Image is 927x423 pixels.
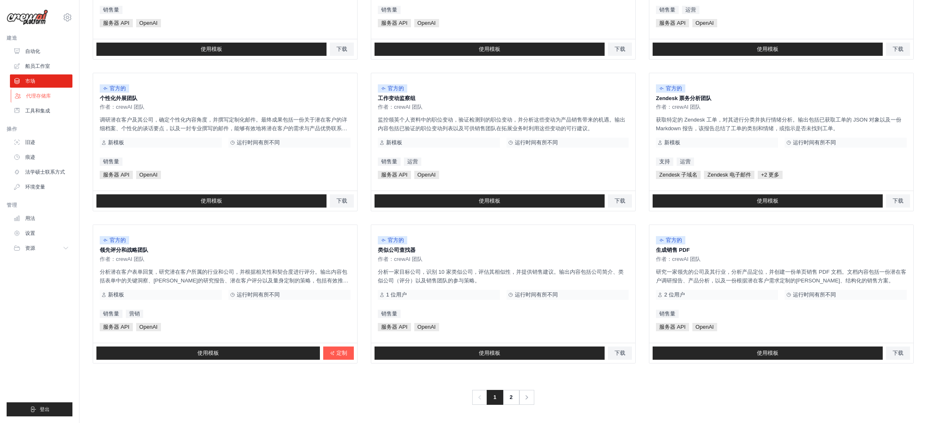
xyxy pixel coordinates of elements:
a: 销售量 [378,310,401,318]
font: OpenAI [418,172,436,178]
font: 销售量 [381,7,397,13]
img: 标识 [7,10,48,25]
a: 自动化 [10,45,72,58]
font: 下载 [615,350,625,356]
font: 1 [493,394,496,400]
font: Zendesk 票务分析团队 [656,95,711,101]
a: 旧迹 [10,136,72,149]
a: 痕迹 [10,151,72,164]
a: 使用模板 [375,194,605,208]
a: 使用模板 [653,347,883,360]
font: 痕迹 [25,154,35,160]
font: 官方的 [388,237,404,243]
font: 使用模板 [479,350,500,356]
font: 服务器 API [381,20,408,26]
a: 下载 [608,347,632,360]
font: OpenAI [696,324,714,330]
a: 下载 [886,43,910,56]
font: 运营 [680,158,691,165]
a: 市场 [10,74,72,88]
font: 个性化外展团队 [100,95,137,101]
a: 定制 [323,347,354,360]
font: 作者：crewAI 团队 [100,104,144,110]
font: 旧迹 [25,139,35,145]
font: 运营 [407,158,418,165]
font: 销售量 [381,158,397,165]
a: 下载 [608,43,632,56]
a: 法学硕士联系方式 [10,165,72,179]
nav: 分页 [472,390,534,405]
font: 支持 [659,158,670,165]
a: 下载 [608,194,632,208]
font: 建造 [7,35,17,41]
font: 使用模板 [757,46,778,52]
a: 用法 [10,212,72,225]
font: 下载 [336,198,347,204]
a: 下载 [886,194,910,208]
font: 服务器 API [103,20,130,26]
font: 监控领英个人资料中的职位变动，验证检测到的职位变动，并分析这些变动为产品销售带来的机遇。输出内容包括已验证的职位变动列表以及可供销售团队在拓展业务时利用这些变动的可行建议。 [378,117,625,131]
font: OpenAI [418,20,436,26]
font: 使用模板 [201,198,222,204]
font: 营销 [129,311,140,317]
a: 使用模板 [96,43,327,56]
font: 下载 [893,350,903,356]
font: OpenAI [139,20,158,26]
font: 资源 [25,245,35,251]
font: 使用模板 [197,350,219,356]
font: OpenAI [418,324,436,330]
font: 作者：crewAI 团队 [378,256,423,262]
font: 新模板 [108,292,124,298]
font: 2 [510,394,513,400]
font: 销售量 [659,311,675,317]
a: 下载 [886,347,910,360]
font: 销售量 [103,158,119,165]
font: 官方的 [666,85,682,91]
font: 服务器 API [659,324,686,330]
a: 使用模板 [653,43,883,56]
font: 定制 [336,350,347,356]
a: 使用模板 [96,347,320,360]
font: 使用模板 [757,350,778,356]
font: 服务器 API [103,324,130,330]
a: 下载 [330,43,354,56]
font: 登出 [40,406,50,412]
font: 工作变动监察组 [378,95,415,101]
font: 作者：crewAI 团队 [656,104,701,110]
font: 2 位用户 [664,292,685,298]
font: 作者：crewAI 团队 [100,256,144,262]
font: 销售量 [381,311,397,317]
font: 服务器 API [381,172,408,178]
a: 支持 [656,158,673,166]
font: 运行时间有所不同 [793,292,836,298]
font: 官方的 [388,85,404,91]
font: 官方的 [110,85,126,91]
a: 使用模板 [375,43,605,56]
font: 使用模板 [757,198,778,204]
a: 船员工作室 [10,60,72,73]
font: 运行时间有所不同 [237,139,280,146]
font: 获取特定的 Zendesk 工单，对其进行分类并执行情绪分析。输出包括已获取工单的 JSON 对象以及一份 Markdown 报告，该报告总结了工单的类别和情绪，或指示是否未找到工单。 [656,117,901,131]
font: 调研潜在客户及其公司，确定个性化内容角度，并撰写定制化邮件。最终成果包括一份关于潜在客户的详细档案、个性化的谈话要点，以及一封专业撰写的邮件，能够有效地将潜在客户的需求与产品优势联系起来。 [100,117,347,140]
font: 设置 [25,230,35,236]
a: 设置 [10,227,72,240]
font: 销售量 [659,7,675,13]
font: 分析潜在客户表单回复，研究潜在客户所属的行业和公司，并根据相关性和契合度进行评分。输出内容包括表单中的关键洞察、[PERSON_NAME]的研究报告、潜在客户评分以及量身定制的策略，包括有效推销... [100,269,348,292]
font: 管理 [7,202,17,208]
font: 新模板 [386,139,402,146]
font: OpenAI [696,20,714,26]
font: 使用模板 [201,46,222,52]
a: 运营 [677,158,694,166]
font: 运行时间有所不同 [515,139,558,146]
font: 运营 [685,7,696,13]
button: 资源 [10,241,72,255]
font: 操作 [7,126,17,132]
a: 下载 [330,194,354,208]
font: 销售量 [103,7,119,13]
font: 官方的 [666,237,682,243]
font: Zendesk 子域名 [659,172,697,178]
font: 下载 [336,46,347,52]
a: 营销 [126,310,143,318]
a: 销售量 [100,310,122,318]
font: 新模板 [664,139,680,146]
